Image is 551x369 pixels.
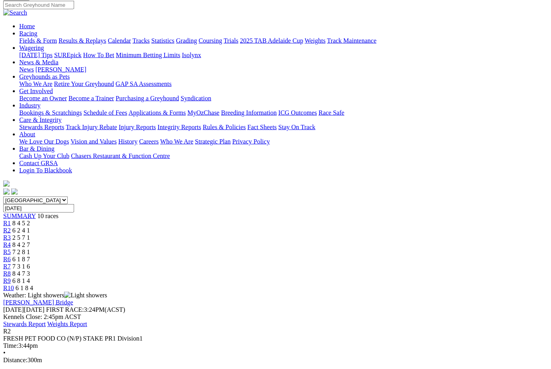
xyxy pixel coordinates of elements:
[203,124,246,130] a: Rules & Policies
[19,95,548,102] div: Get Involved
[46,306,125,313] span: 3:24PM(ACST)
[157,124,201,130] a: Integrity Reports
[3,306,24,313] span: [DATE]
[70,138,117,145] a: Vision and Values
[19,95,67,102] a: Become an Owner
[16,285,33,291] span: 6 1 8 4
[35,66,86,73] a: [PERSON_NAME]
[11,189,18,195] img: twitter.svg
[3,256,11,263] a: R6
[12,277,30,284] span: 6 8 1 4
[3,342,548,349] div: 3:44pm
[12,263,30,270] span: 7 3 1 6
[195,138,231,145] a: Strategic Plan
[3,189,10,195] img: facebook.svg
[58,37,106,44] a: Results & Replays
[240,37,303,44] a: 2025 TAB Adelaide Cup
[19,73,70,80] a: Greyhounds as Pets
[3,234,11,241] a: R3
[139,138,159,145] a: Careers
[151,37,175,44] a: Statistics
[19,102,40,109] a: Industry
[19,138,548,145] div: About
[3,285,14,291] a: R10
[3,9,27,16] img: Search
[3,342,18,349] span: Time:
[68,95,114,102] a: Become a Trainer
[19,52,52,58] a: [DATE] Tips
[12,234,30,241] span: 2 5 7 1
[46,306,84,313] span: FIRST RACE:
[3,220,11,227] a: R1
[3,241,11,248] a: R4
[12,241,30,248] span: 8 4 2 7
[116,80,172,87] a: GAP SA Assessments
[19,80,548,88] div: Greyhounds as Pets
[119,124,156,130] a: Injury Reports
[182,52,201,58] a: Isolynx
[83,109,127,116] a: Schedule of Fees
[19,44,44,51] a: Wagering
[47,321,87,327] a: Weights Report
[133,37,150,44] a: Tracks
[19,124,548,131] div: Care & Integrity
[3,249,11,255] span: R5
[116,95,179,102] a: Purchasing a Greyhound
[116,52,180,58] a: Minimum Betting Limits
[83,52,115,58] a: How To Bet
[3,328,11,335] span: R2
[3,357,548,364] div: 300m
[19,160,58,166] a: Contact GRSA
[3,227,11,234] a: R2
[12,256,30,263] span: 6 1 8 7
[327,37,376,44] a: Track Maintenance
[160,138,193,145] a: Who We Are
[12,249,30,255] span: 7 2 8 1
[19,167,72,174] a: Login To Blackbook
[3,349,6,356] span: •
[19,131,35,138] a: About
[223,37,238,44] a: Trials
[19,80,52,87] a: Who We Are
[199,37,222,44] a: Coursing
[19,88,53,94] a: Get Involved
[3,321,46,327] a: Stewards Report
[71,152,170,159] a: Chasers Restaurant & Function Centre
[12,270,30,277] span: 8 4 7 3
[19,52,548,59] div: Wagering
[19,37,548,44] div: Racing
[3,313,548,321] div: Kennels Close: 2:45pm ACST
[305,37,326,44] a: Weights
[12,220,30,227] span: 8 4 5 2
[19,116,62,123] a: Care & Integrity
[3,270,11,277] span: R8
[19,109,548,116] div: Industry
[19,59,58,66] a: News & Media
[3,263,11,270] a: R7
[3,204,74,213] input: Select date
[118,138,137,145] a: History
[129,109,186,116] a: Applications & Forms
[12,227,30,234] span: 6 2 4 1
[3,277,11,284] span: R9
[176,37,197,44] a: Grading
[3,1,74,9] input: Search
[54,52,81,58] a: SUREpick
[66,124,117,130] a: Track Injury Rebate
[181,95,211,102] a: Syndication
[3,292,107,299] span: Weather: Light showers
[19,66,34,73] a: News
[19,37,57,44] a: Fields & Form
[232,138,270,145] a: Privacy Policy
[3,335,548,342] div: FRESH PET FOOD CO (N/P) STAKE PR1 Division1
[278,109,317,116] a: ICG Outcomes
[3,299,73,306] a: [PERSON_NAME] Bridge
[187,109,219,116] a: MyOzChase
[19,124,64,130] a: Stewards Reports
